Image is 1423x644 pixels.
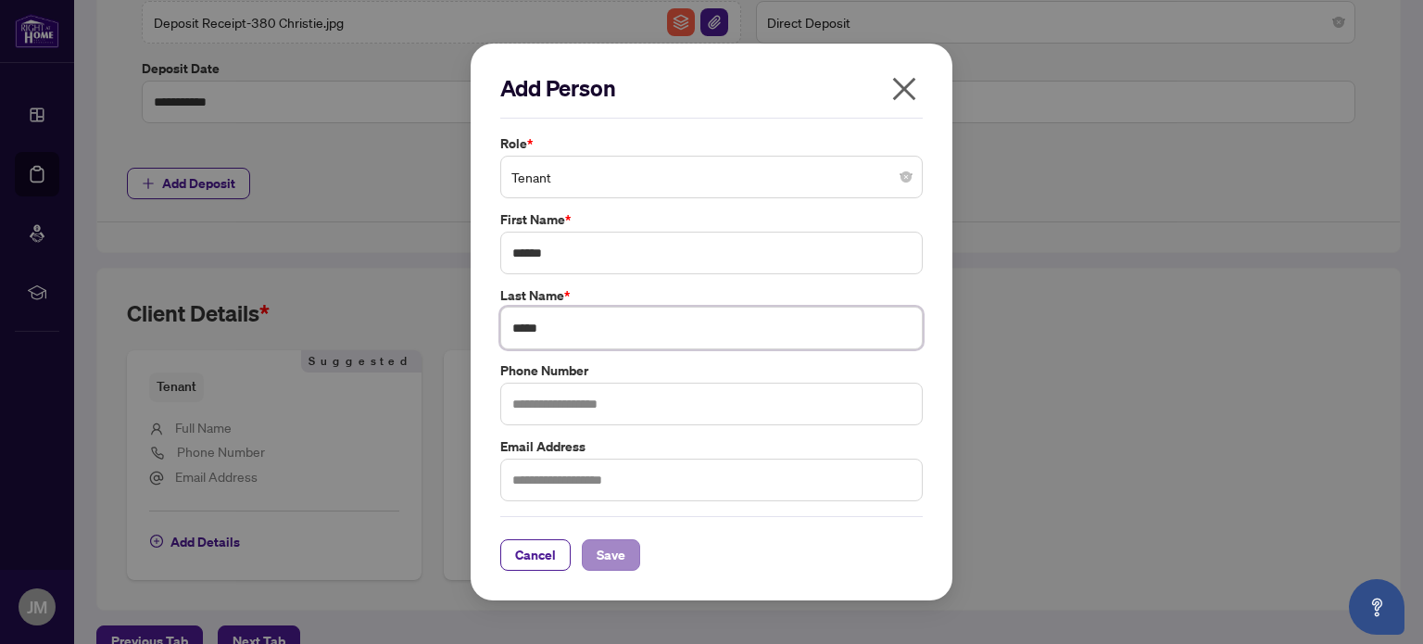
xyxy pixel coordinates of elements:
[500,133,923,154] label: Role
[582,539,640,571] button: Save
[500,285,923,306] label: Last Name
[500,360,923,381] label: Phone Number
[515,540,556,570] span: Cancel
[1349,579,1404,635] button: Open asap
[500,209,923,230] label: First Name
[500,539,571,571] button: Cancel
[597,540,625,570] span: Save
[500,436,923,457] label: Email Address
[500,73,923,103] h2: Add Person
[889,74,919,104] span: close
[511,159,912,195] span: Tenant
[900,171,912,183] span: close-circle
